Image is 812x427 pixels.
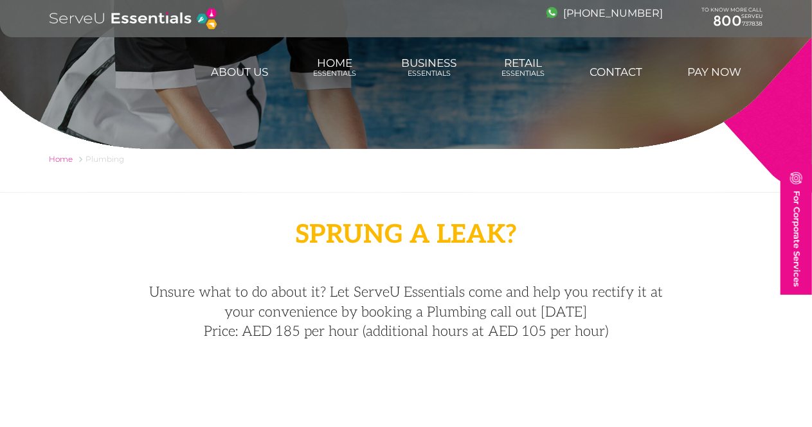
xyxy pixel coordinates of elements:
[136,283,676,322] p: Unsure what to do about it? Let ServeU Essentials come and help you rectify it at your convenienc...
[502,69,545,78] span: Essentials
[686,59,744,85] a: Pay Now
[50,6,219,31] img: logo
[790,172,802,184] img: image
[295,220,517,250] span: Sprung a leak?
[702,13,763,30] a: 800737838
[86,154,125,164] span: Plumbing
[546,7,663,19] a: [PHONE_NUMBER]
[402,69,457,78] span: Essentials
[50,322,763,342] p: Price: AED 185 per hour (additional hours at AED 105 per hour)
[714,12,743,30] span: 800
[500,50,547,85] a: RetailEssentials
[702,7,763,30] div: TO KNOW MORE CALL SERVEU
[312,50,359,85] a: HomeEssentials
[588,59,645,85] a: Contact
[50,154,73,164] a: Home
[210,59,271,85] a: About us
[780,164,812,295] a: For Corporate Services
[400,50,459,85] a: BusinessEssentials
[546,7,557,18] img: image
[314,69,357,78] span: Essentials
